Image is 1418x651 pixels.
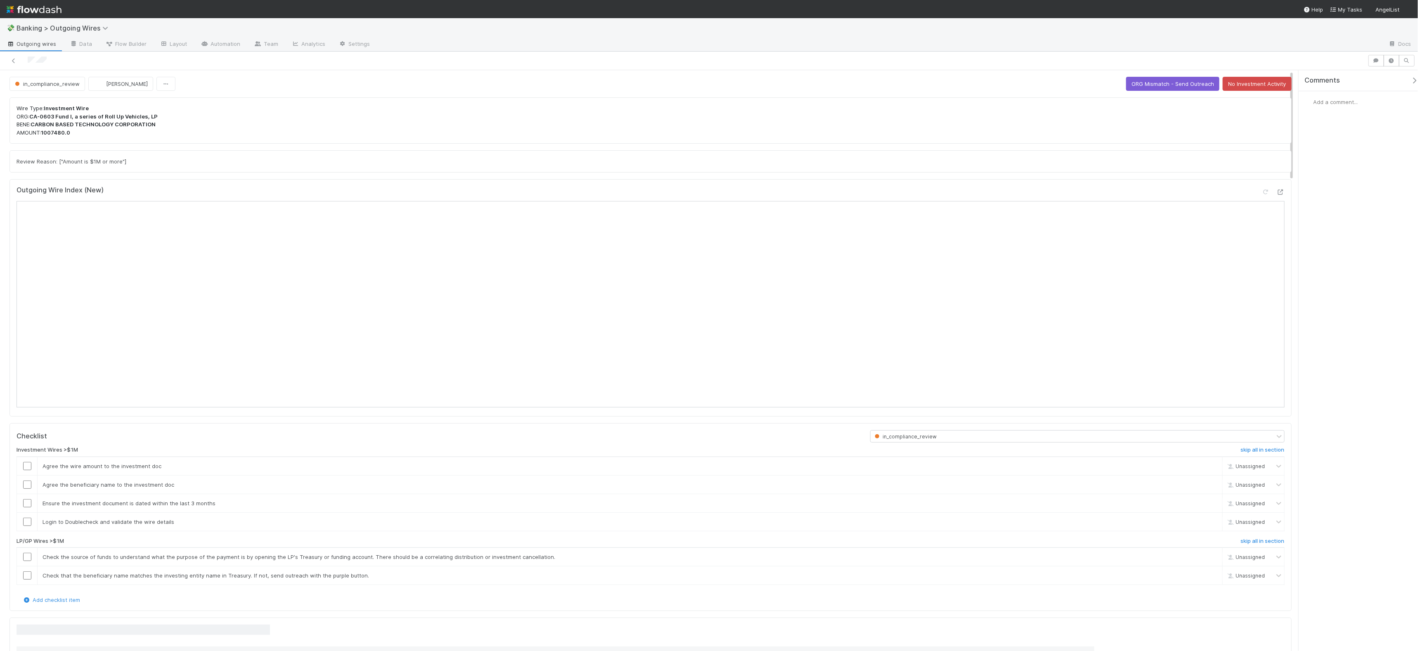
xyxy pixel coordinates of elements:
a: Settings [332,38,377,51]
h6: skip all in section [1241,447,1285,453]
a: Data [63,38,98,51]
span: Check that the beneficiary name matches the investing entity name in Treasury. If not, send outre... [43,572,369,579]
span: Unassigned [1226,500,1265,506]
span: Unassigned [1226,463,1265,469]
a: Layout [153,38,194,51]
div: Help [1304,5,1323,14]
span: Review Reason: ["Amount is $1M or more"] [17,158,126,165]
h5: Checklist [17,432,47,440]
h6: skip all in section [1241,538,1285,544]
span: Unassigned [1226,518,1265,525]
a: Flow Builder [99,38,153,51]
a: skip all in section [1241,447,1285,457]
span: Comments [1305,76,1340,85]
p: Wire Type: ORG: BENE: AMOUNT: [17,104,1285,137]
a: Automation [194,38,247,51]
span: in_compliance_review [873,433,937,440]
span: Unassigned [1226,573,1265,579]
img: avatar_c6c9a18c-a1dc-4048-8eac-219674057138.png [95,80,104,88]
strong: Investment Wire [44,105,89,111]
span: Flow Builder [105,40,147,48]
strong: 1007480.0 [41,129,70,136]
span: [PERSON_NAME] [106,80,148,87]
span: 💸 [7,24,15,31]
span: Login to Doublecheck and validate the wire details [43,518,174,525]
span: Banking > Outgoing Wires [17,24,112,32]
span: AngelList [1376,6,1400,13]
strong: CARBON BASED TECHNOLOGY CORPORATION [31,121,156,128]
button: No Investment Activity [1223,77,1292,91]
strong: CA-0603 Fund I, a series of Roll Up Vehicles, LP [29,113,158,120]
span: Add a comment... [1314,99,1358,105]
img: logo-inverted-e16ddd16eac7371096b0.svg [7,2,62,17]
a: Add checklist item [23,597,80,603]
span: Ensure the investment document is dated within the last 3 months [43,500,215,507]
span: Agree the beneficiary name to the investment doc [43,481,174,488]
a: Docs [1382,38,1418,51]
img: avatar_c6c9a18c-a1dc-4048-8eac-219674057138.png [1305,98,1314,106]
img: avatar_c6c9a18c-a1dc-4048-8eac-219674057138.png [1403,6,1411,14]
button: in_compliance_review [9,77,85,91]
span: Unassigned [1226,554,1265,560]
a: skip all in section [1241,538,1285,548]
h6: LP/GP Wires >$1M [17,538,64,544]
button: [PERSON_NAME] [88,77,153,91]
h5: Outgoing Wire Index (New) [17,186,104,194]
h6: Investment Wires >$1M [17,447,78,453]
span: in_compliance_review [13,80,80,87]
span: Agree the wire amount to the investment doc [43,463,161,469]
button: ORG Mismatch - Send Outreach [1126,77,1219,91]
a: Analytics [285,38,332,51]
span: Unassigned [1226,481,1265,488]
a: My Tasks [1330,5,1363,14]
span: My Tasks [1330,6,1363,13]
span: Outgoing wires [7,40,56,48]
a: Team [247,38,285,51]
span: Check the source of funds to understand what the purpose of the payment is by opening the LP's Tr... [43,554,555,560]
